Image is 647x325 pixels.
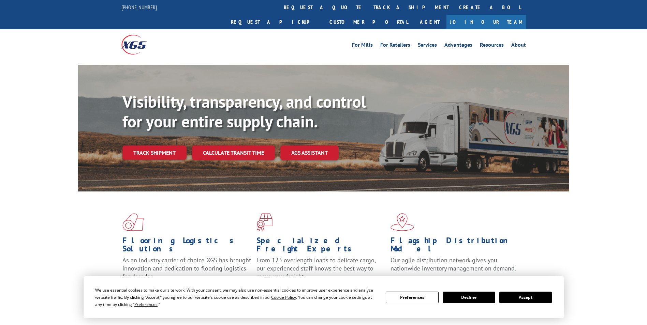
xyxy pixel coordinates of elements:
a: Services [418,42,437,50]
img: xgs-icon-focused-on-flooring-red [256,213,273,231]
a: Track shipment [122,145,187,160]
a: Agent [413,15,446,29]
div: Cookie Consent Prompt [84,276,564,318]
button: Decline [443,292,495,303]
div: We use essential cookies to make our site work. With your consent, we may also use non-essential ... [95,287,378,308]
span: Cookie Policy [271,294,296,300]
a: Customer Portal [324,15,413,29]
a: Join Our Team [446,15,526,29]
a: Request a pickup [226,15,324,29]
h1: Specialized Freight Experts [256,236,385,256]
p: From 123 overlength loads to delicate cargo, our experienced staff knows the best way to move you... [256,256,385,287]
button: Preferences [386,292,438,303]
img: xgs-icon-total-supply-chain-intelligence-red [122,213,144,231]
h1: Flagship Distribution Model [391,236,519,256]
a: Calculate transit time [192,145,275,160]
a: About [511,42,526,50]
a: XGS ASSISTANT [280,145,339,160]
a: For Mills [352,42,373,50]
span: Preferences [134,301,158,307]
img: xgs-icon-flagship-distribution-model-red [391,213,414,231]
button: Accept [499,292,552,303]
span: Our agile distribution network gives you nationwide inventory management on demand. [391,256,516,272]
span: As an industry carrier of choice, XGS has brought innovation and dedication to flooring logistics... [122,256,251,280]
a: For Retailers [380,42,410,50]
b: Visibility, transparency, and control for your entire supply chain. [122,91,366,132]
a: Advantages [444,42,472,50]
a: [PHONE_NUMBER] [121,4,157,11]
a: Resources [480,42,504,50]
h1: Flooring Logistics Solutions [122,236,251,256]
